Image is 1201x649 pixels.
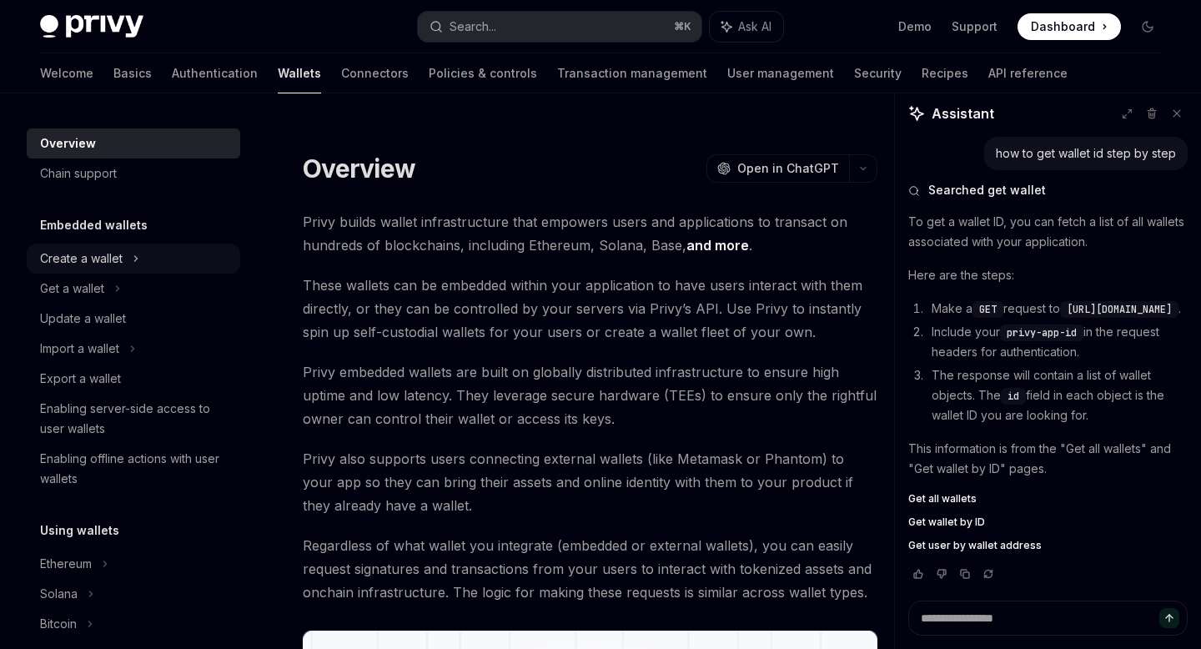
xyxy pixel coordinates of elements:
[908,492,977,506] span: Get all wallets
[908,516,985,529] span: Get wallet by ID
[27,304,240,334] a: Update a wallet
[1007,326,1077,340] span: privy-app-id
[303,274,877,344] span: These wallets can be embedded within your application to have users interact with them directly, ...
[908,265,1188,285] p: Here are the steps:
[908,182,1188,199] button: Searched get wallet
[898,18,932,35] a: Demo
[738,18,771,35] span: Ask AI
[303,534,877,604] span: Regardless of what wallet you integrate (embedded or external wallets), you can easily request si...
[40,339,119,359] div: Import a wallet
[710,12,783,42] button: Ask AI
[113,53,152,93] a: Basics
[40,133,96,153] div: Overview
[908,212,1188,252] p: To get a wallet ID, you can fetch a list of all wallets associated with your application.
[557,53,707,93] a: Transaction management
[908,539,1042,552] span: Get user by wallet address
[278,53,321,93] a: Wallets
[908,492,1188,506] a: Get all wallets
[686,237,749,254] a: and more
[27,444,240,494] a: Enabling offline actions with user wallets
[303,447,877,517] span: Privy also supports users connecting external wallets (like Metamask or Phantom) to your app so t...
[40,15,143,38] img: dark logo
[40,399,230,439] div: Enabling server-side access to user wallets
[40,614,77,634] div: Bitcoin
[27,128,240,158] a: Overview
[429,53,537,93] a: Policies & controls
[172,53,258,93] a: Authentication
[303,210,877,257] span: Privy builds wallet infrastructure that empowers users and applications to transact on hundreds o...
[40,449,230,489] div: Enabling offline actions with user wallets
[922,53,968,93] a: Recipes
[927,322,1188,362] li: Include your in the request headers for authentication.
[928,182,1046,199] span: Searched get wallet
[40,369,121,389] div: Export a wallet
[932,103,994,123] span: Assistant
[303,360,877,430] span: Privy embedded wallets are built on globally distributed infrastructure to ensure high uptime and...
[40,521,119,541] h5: Using wallets
[40,554,92,574] div: Ethereum
[1031,18,1095,35] span: Dashboard
[979,303,997,316] span: GET
[418,12,701,42] button: Search...⌘K
[450,17,496,37] div: Search...
[988,53,1068,93] a: API reference
[27,158,240,189] a: Chain support
[303,153,415,184] h1: Overview
[706,154,849,183] button: Open in ChatGPT
[40,584,78,604] div: Solana
[40,249,123,269] div: Create a wallet
[341,53,409,93] a: Connectors
[674,20,691,33] span: ⌘ K
[1018,13,1121,40] a: Dashboard
[908,516,1188,529] a: Get wallet by ID
[737,160,839,177] span: Open in ChatGPT
[40,309,126,329] div: Update a wallet
[952,18,997,35] a: Support
[1134,13,1161,40] button: Toggle dark mode
[1159,608,1179,628] button: Send message
[40,53,93,93] a: Welcome
[908,439,1188,479] p: This information is from the "Get all wallets" and "Get wallet by ID" pages.
[927,365,1188,425] li: The response will contain a list of wallet objects. The field in each object is the wallet ID you...
[1008,390,1019,403] span: id
[908,539,1188,552] a: Get user by wallet address
[27,364,240,394] a: Export a wallet
[1067,303,1172,316] span: [URL][DOMAIN_NAME]
[27,394,240,444] a: Enabling server-side access to user wallets
[40,279,104,299] div: Get a wallet
[854,53,902,93] a: Security
[996,145,1176,162] div: how to get wallet id step by step
[40,215,148,235] h5: Embedded wallets
[927,299,1188,319] li: Make a request to .
[40,164,117,184] div: Chain support
[727,53,834,93] a: User management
